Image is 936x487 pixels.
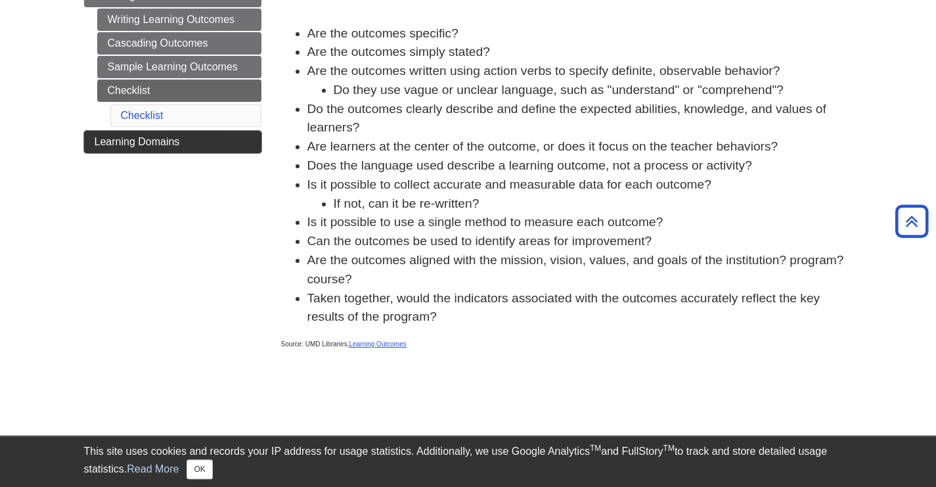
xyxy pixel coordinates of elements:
button: Close [187,459,212,479]
span: Source: UMD Libraries, [281,340,407,348]
a: Read More [127,463,179,474]
sup: TM [590,444,601,453]
a: Cascading Outcomes [97,32,261,55]
a: Checklist [121,110,164,121]
li: Does the language used describe a learning outcome, not a process or activity? [307,156,853,175]
li: Do they use vague or unclear language, such as "understand" or "comprehend"? [334,81,853,100]
li: Are the outcomes simply stated? [307,43,853,62]
li: If not, can it be re-written? [334,195,853,214]
li: Are the outcomes aligned with the mission, vision, values, and goals of the institution? program?... [307,251,853,289]
a: Learning Domains [84,131,261,153]
li: Is it possible to collect accurate and measurable data for each outcome? [307,175,853,214]
a: Writing Learning Outcomes [97,9,261,31]
a: Sample Learning Outcomes [97,56,261,78]
li: Are learners at the center of the outcome, or does it focus on the teacher behaviors? [307,137,853,156]
li: Do the outcomes clearly describe and define the expected abilities, knowledge, and values of lear... [307,100,853,138]
li: Can the outcomes be used to identify areas for improvement? [307,232,853,251]
li: Taken together, would the indicators associated with the outcomes accurately reflect the key resu... [307,289,853,327]
li: Are the outcomes written using action verbs to specify definite, observable behavior? [307,62,853,100]
a: Checklist [97,80,261,102]
a: Learning Outcomes [349,340,406,348]
sup: TM [663,444,675,453]
span: Learning Domains [95,136,180,147]
div: This site uses cookies and records your IP address for usage statistics. Additionally, we use Goo... [84,444,853,479]
li: Is it possible to use a single method to measure each outcome? [307,213,853,232]
a: Back to Top [891,212,933,230]
li: Are the outcomes specific? [307,24,853,43]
